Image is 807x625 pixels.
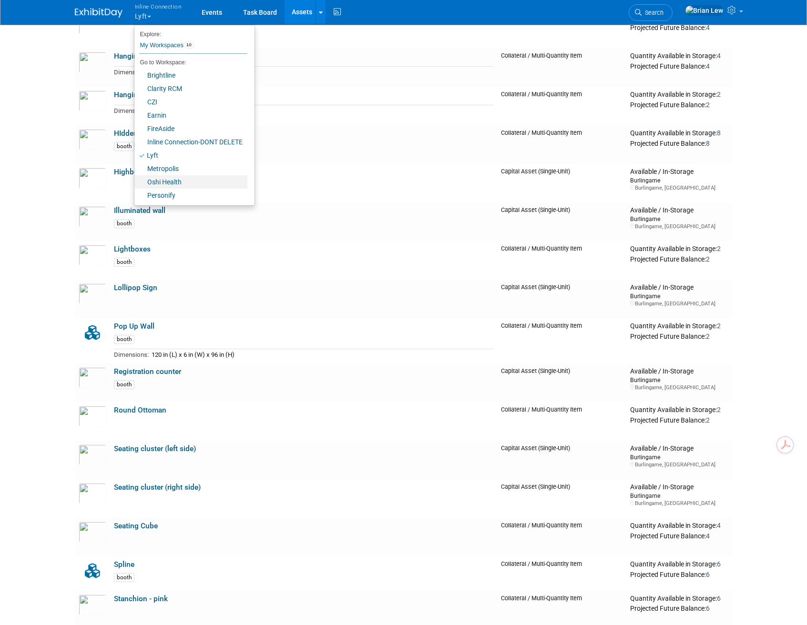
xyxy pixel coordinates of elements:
[114,560,134,569] a: Spline
[114,322,154,331] a: Pop Up Wall
[706,416,710,424] span: 2
[630,444,728,453] div: Available / In-Storage
[630,367,728,376] div: Available / In-Storage
[706,24,710,31] span: 4
[497,556,626,591] td: Collateral / Multi-Quantity Item
[134,69,247,82] a: Brightline
[134,82,247,95] a: Clarity RCM
[114,367,181,376] a: Registration counter
[114,245,151,253] a: Lightboxes
[630,184,728,192] div: Burlingame, [GEOGRAPHIC_DATA]
[630,384,728,391] div: Burlingame, [GEOGRAPHIC_DATA]
[497,10,626,48] td: Collateral / Multi-Quantity Item
[630,292,728,300] div: Burlingame
[630,461,728,468] div: Burlingame, [GEOGRAPHIC_DATA]
[114,349,149,360] td: Dimensions:
[630,453,728,461] div: Burlingame
[114,66,149,77] td: Dimensions:
[642,9,664,16] span: Search
[114,168,160,176] a: Highboy table
[717,560,721,568] span: 6
[630,283,728,292] div: Available / In-Storage
[630,522,728,530] div: Quantity Available in Storage:
[630,215,728,223] div: Burlingame
[717,522,721,529] span: 4
[134,29,247,37] li: Explore:
[630,52,728,60] div: Quantity Available in Storage:
[114,444,196,453] a: Seating cluster (left side)
[630,560,728,569] div: Quantity Available in Storage:
[630,376,728,384] div: Burlingame
[134,149,247,162] a: Lyft
[630,129,728,138] div: Quantity Available in Storage:
[114,406,166,414] a: Round Ottoman
[184,41,194,49] span: 10
[134,109,247,122] a: Earnin
[497,87,626,125] td: Collateral / Multi-Quantity Item
[497,164,626,202] td: Capital Asset (Single-Unit)
[630,300,728,307] div: Burlingame, [GEOGRAPHIC_DATA]
[114,380,134,389] div: booth
[114,219,134,228] div: booth
[75,8,123,18] img: ExhibitDay
[685,5,724,16] img: Brian Lew
[630,138,728,148] div: Projected Future Balance:
[497,280,626,318] td: Capital Asset (Single-Unit)
[134,122,247,135] a: FireAside
[134,56,247,69] li: Go to Workspace:
[630,500,728,507] div: Burlingame, [GEOGRAPHIC_DATA]
[139,37,247,53] a: My Workspaces10
[630,569,728,579] div: Projected Future Balance:
[79,322,106,343] img: Collateral-Icon-2.png
[79,560,106,581] img: Collateral-Icon-2.png
[629,4,673,21] a: Search
[114,573,134,582] div: booth
[114,129,179,138] a: HIdden Corner Post
[706,571,710,578] span: 6
[114,335,134,344] div: booth
[630,91,728,99] div: Quantity Available in Storage:
[630,223,728,230] div: Burlingame, [GEOGRAPHIC_DATA]
[630,322,728,331] div: Quantity Available in Storage:
[630,176,728,184] div: Burlingame
[114,91,168,99] a: Hanging Frames
[706,62,710,70] span: 4
[114,258,134,267] div: booth
[497,241,626,280] td: Collateral / Multi-Quantity Item
[717,245,721,252] span: 2
[497,518,626,556] td: Collateral / Multi-Quantity Item
[630,603,728,613] div: Projected Future Balance:
[630,530,728,541] div: Projected Future Balance:
[114,595,168,603] a: Stanchion - pink
[497,125,626,164] td: Collateral / Multi-Quantity Item
[630,168,728,176] div: Available / In-Storage
[706,101,710,109] span: 2
[706,532,710,540] span: 4
[630,331,728,341] div: Projected Future Balance:
[114,206,165,215] a: Illuminated wall
[630,245,728,253] div: Quantity Available in Storage:
[497,318,626,363] td: Collateral / Multi-Quantity Item
[497,48,626,87] td: Collateral / Multi-Quantity Item
[630,492,728,500] div: Burlingame
[630,414,728,425] div: Projected Future Balance:
[135,1,182,11] span: Inline Connection
[134,175,247,189] a: Oshi Health
[706,140,710,147] span: 8
[630,206,728,215] div: Available / In-Storage
[630,60,728,71] div: Projected Future Balance:
[114,522,158,530] a: Seating Cube
[497,479,626,518] td: Capital Asset (Single-Unit)
[630,406,728,414] div: Quantity Available in Storage:
[134,95,247,109] a: CZI
[497,363,626,402] td: Capital Asset (Single-Unit)
[114,283,157,292] a: Lollipop Sign
[717,595,721,602] span: 6
[717,52,721,60] span: 4
[717,91,721,98] span: 2
[717,129,721,137] span: 8
[497,441,626,479] td: Capital Asset (Single-Unit)
[114,142,134,151] div: booth
[706,333,710,340] span: 2
[717,322,721,330] span: 2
